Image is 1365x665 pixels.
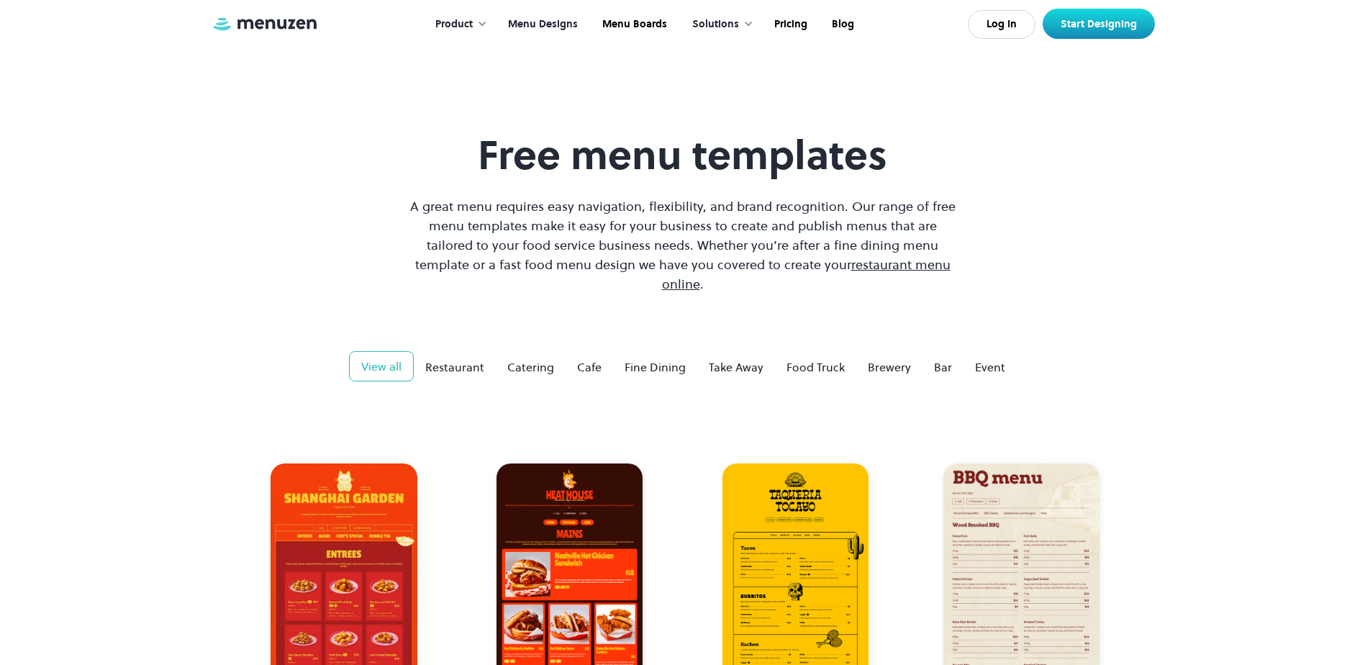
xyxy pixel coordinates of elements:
[361,358,402,375] div: View all
[975,358,1005,376] div: Event
[934,358,952,376] div: Bar
[678,2,761,47] div: Solutions
[868,358,911,376] div: Brewery
[692,17,739,32] div: Solutions
[786,358,845,376] div: Food Truck
[577,358,602,376] div: Cafe
[421,2,494,47] div: Product
[625,358,686,376] div: Fine Dining
[407,131,959,179] h1: Free menu templates
[407,196,959,294] p: A great menu requires easy navigation, flexibility, and brand recognition. Our range of free menu...
[818,2,865,47] a: Blog
[968,10,1035,39] a: Log In
[435,17,473,32] div: Product
[589,2,678,47] a: Menu Boards
[425,358,484,376] div: Restaurant
[507,358,554,376] div: Catering
[1043,9,1155,39] a: Start Designing
[494,2,589,47] a: Menu Designs
[761,2,818,47] a: Pricing
[709,358,763,376] div: Take Away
